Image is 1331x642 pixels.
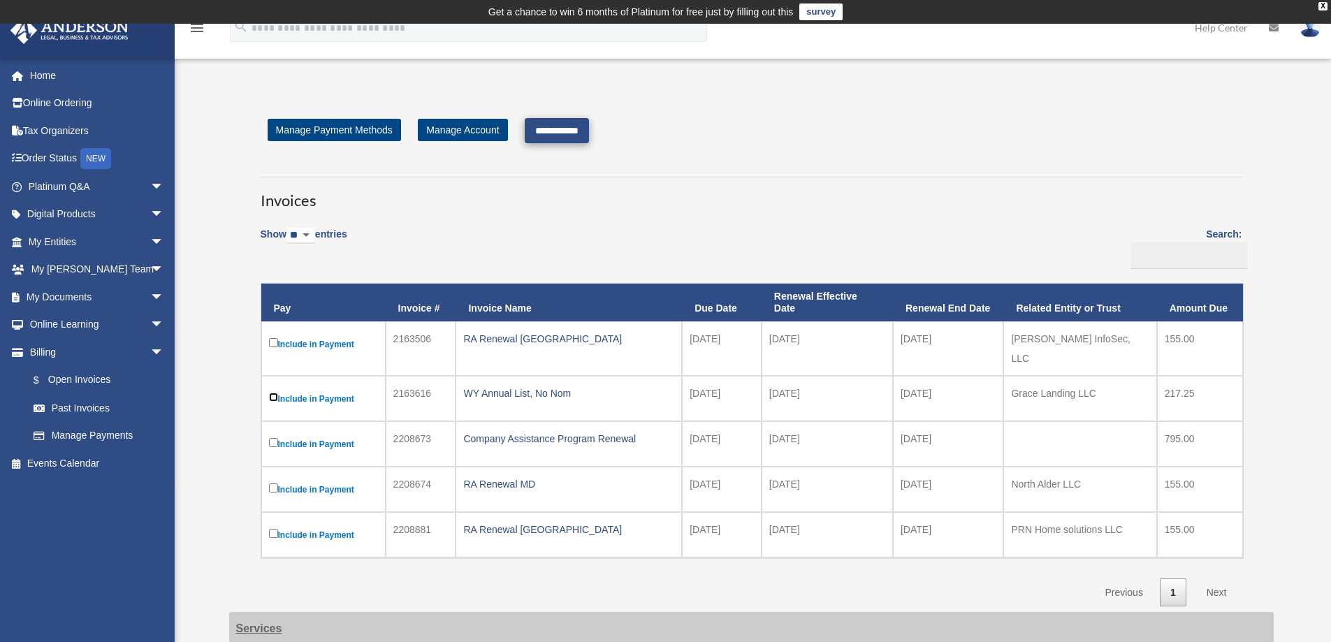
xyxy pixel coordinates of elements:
td: [DATE] [682,467,762,512]
label: Search: [1126,226,1242,269]
a: Previous [1094,578,1153,607]
td: [DATE] [682,321,762,376]
span: arrow_drop_down [150,173,178,201]
th: Renewal End Date: activate to sort column ascending [893,284,1003,321]
a: Online Learningarrow_drop_down [10,311,185,339]
td: 217.25 [1157,376,1243,421]
td: [DATE] [762,321,893,376]
div: RA Renewal [GEOGRAPHIC_DATA] [463,520,674,539]
a: Digital Productsarrow_drop_down [10,200,185,228]
strong: Services [236,622,282,634]
i: menu [189,20,205,36]
td: 155.00 [1157,467,1243,512]
label: Include in Payment [269,435,378,453]
img: User Pic [1300,17,1321,38]
a: Platinum Q&Aarrow_drop_down [10,173,185,200]
label: Show entries [261,226,347,258]
a: My Entitiesarrow_drop_down [10,228,185,256]
td: [DATE] [682,376,762,421]
img: Anderson Advisors Platinum Portal [6,17,133,44]
a: survey [799,3,843,20]
a: My Documentsarrow_drop_down [10,283,185,311]
a: 1 [1160,578,1186,607]
div: NEW [80,148,111,169]
td: Grace Landing LLC [1003,376,1156,421]
a: Manage Account [418,119,507,141]
a: Events Calendar [10,449,185,477]
th: Due Date: activate to sort column ascending [682,284,762,321]
td: [DATE] [893,467,1003,512]
span: arrow_drop_down [150,256,178,284]
td: [DATE] [893,321,1003,376]
div: Company Assistance Program Renewal [463,429,674,448]
i: search [233,19,249,34]
td: 2163616 [386,376,456,421]
input: Include in Payment [269,393,278,402]
input: Include in Payment [269,483,278,493]
input: Search: [1130,242,1247,269]
td: [DATE] [893,512,1003,557]
a: menu [189,24,205,36]
td: [DATE] [893,376,1003,421]
select: Showentries [286,228,315,244]
td: [DATE] [762,421,893,467]
div: close [1318,2,1328,10]
td: [DATE] [762,376,893,421]
label: Include in Payment [269,390,378,407]
th: Pay: activate to sort column descending [261,284,386,321]
td: North Alder LLC [1003,467,1156,512]
div: RA Renewal MD [463,474,674,494]
label: Include in Payment [269,481,378,498]
a: Order StatusNEW [10,145,185,173]
td: 155.00 [1157,512,1243,557]
a: Manage Payment Methods [268,119,401,141]
input: Include in Payment [269,438,278,447]
div: Get a chance to win 6 months of Platinum for free just by filling out this [488,3,794,20]
th: Invoice #: activate to sort column ascending [386,284,456,321]
input: Include in Payment [269,338,278,347]
th: Renewal Effective Date: activate to sort column ascending [762,284,893,321]
a: Home [10,61,185,89]
span: arrow_drop_down [150,311,178,340]
span: arrow_drop_down [150,283,178,312]
td: 2208673 [386,421,456,467]
a: Past Invoices [20,394,178,422]
div: RA Renewal [GEOGRAPHIC_DATA] [463,329,674,349]
td: [DATE] [682,512,762,557]
a: $Open Invoices [20,366,171,395]
td: 2208881 [386,512,456,557]
td: 795.00 [1157,421,1243,467]
td: [DATE] [762,512,893,557]
input: Include in Payment [269,529,278,538]
td: 2208674 [386,467,456,512]
a: Manage Payments [20,422,178,450]
span: arrow_drop_down [150,338,178,367]
td: [PERSON_NAME] InfoSec, LLC [1003,321,1156,376]
a: Billingarrow_drop_down [10,338,178,366]
td: [DATE] [762,467,893,512]
td: 155.00 [1157,321,1243,376]
span: $ [41,372,48,389]
div: WY Annual List, No Nom [463,384,674,403]
a: Tax Organizers [10,117,185,145]
a: Online Ordering [10,89,185,117]
th: Invoice Name: activate to sort column ascending [456,284,682,321]
label: Include in Payment [269,335,378,353]
span: arrow_drop_down [150,200,178,229]
label: Include in Payment [269,526,378,543]
td: [DATE] [893,421,1003,467]
span: arrow_drop_down [150,228,178,256]
h3: Invoices [261,177,1242,212]
th: Amount Due: activate to sort column ascending [1157,284,1243,321]
td: 2163506 [386,321,456,376]
td: [DATE] [682,421,762,467]
td: PRN Home solutions LLC [1003,512,1156,557]
a: My [PERSON_NAME] Teamarrow_drop_down [10,256,185,284]
th: Related Entity or Trust: activate to sort column ascending [1003,284,1156,321]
